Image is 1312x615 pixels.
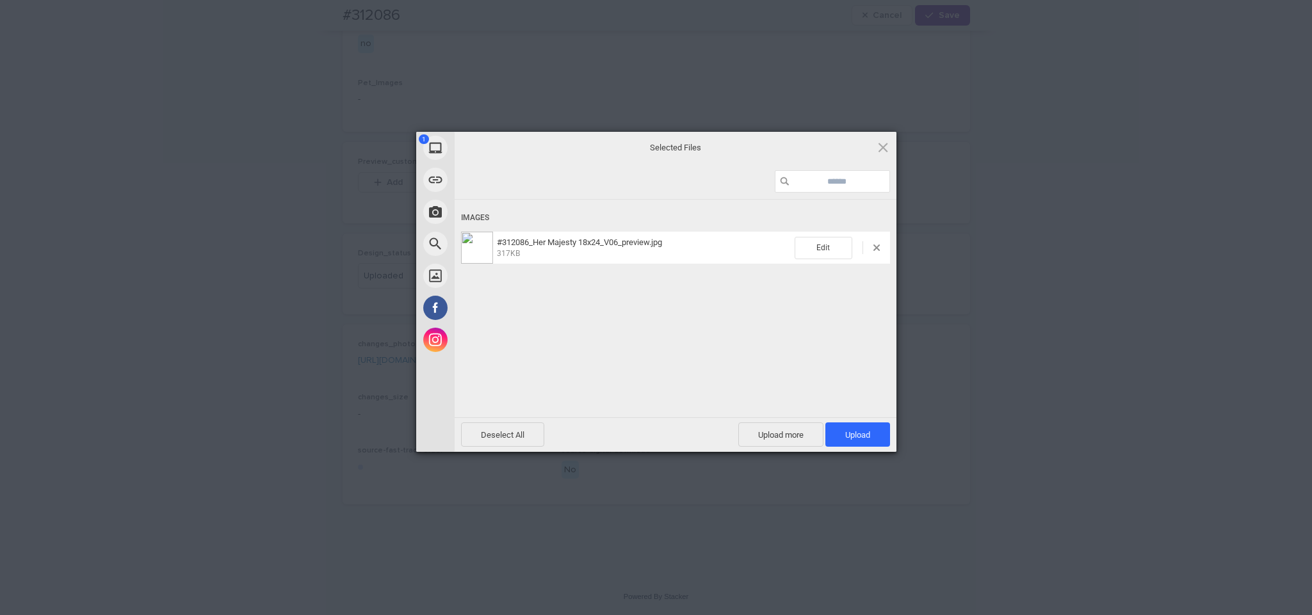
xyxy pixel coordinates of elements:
[416,196,570,228] div: Take Photo
[876,140,890,154] span: Click here or hit ESC to close picker
[461,422,544,447] span: Deselect All
[461,232,493,264] img: 0ad97364-ea10-48d4-ae07-882d13f38cf4
[416,132,570,164] div: My Device
[825,422,890,447] span: Upload
[416,228,570,260] div: Web Search
[547,141,804,153] span: Selected Files
[416,324,570,356] div: Instagram
[416,164,570,196] div: Link (URL)
[497,249,520,258] span: 317KB
[845,430,870,440] span: Upload
[738,422,823,447] span: Upload more
[461,206,890,230] div: Images
[497,237,662,247] span: #312086_Her Majesty 18x24_V06_preview.jpg
[416,292,570,324] div: Facebook
[416,260,570,292] div: Unsplash
[795,237,852,259] span: Edit
[493,237,795,259] span: #312086_Her Majesty 18x24_V06_preview.jpg
[419,134,429,144] span: 1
